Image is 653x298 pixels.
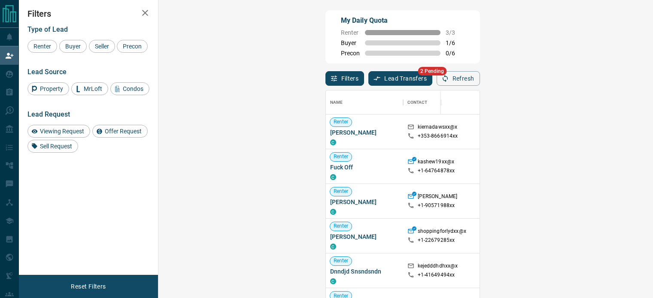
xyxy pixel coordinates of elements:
p: shoppingforlydxx@x [418,228,466,237]
span: Renter [341,29,360,36]
span: Type of Lead [27,25,68,33]
span: Lead Source [27,68,67,76]
span: Seller [92,43,112,50]
div: Seller [89,40,115,53]
p: kashew19xx@x [418,158,455,167]
p: +1- 64764878xx [418,167,455,175]
span: Renter [30,43,54,50]
span: [PERSON_NAME] [330,198,399,206]
div: Property [27,82,69,95]
div: condos.ca [330,278,336,284]
p: [PERSON_NAME] [418,193,458,202]
span: Renter [330,188,352,195]
h2: Filters [27,9,149,19]
div: Contact [407,90,428,114]
span: MrLoft [81,85,105,92]
p: kiernadawsxx@x [418,123,458,132]
span: Lead Request [27,110,70,118]
span: Fuck Off [330,163,399,172]
span: Buyer [62,43,84,50]
span: Offer Request [102,128,145,135]
span: Renter [330,257,352,265]
button: Filters [325,71,364,86]
button: Reset Filters [65,279,111,294]
button: Refresh [437,71,480,86]
span: Dnndjd Snsndsndn [330,267,399,276]
span: Buyer [341,39,360,46]
span: 3 / 3 [446,29,465,36]
div: Name [326,90,403,114]
div: Contact [403,90,472,114]
span: 1 / 6 [446,39,465,46]
p: kejedddhdhxx@x [418,262,458,271]
span: 2 Pending [418,67,446,75]
span: 0 / 6 [446,50,465,57]
span: Precon [341,50,360,57]
span: Property [37,85,66,92]
div: Renter [27,40,57,53]
p: +1- 22679285xx [418,237,455,244]
span: Renter [330,118,352,126]
span: [PERSON_NAME] [330,128,399,137]
p: My Daily Quota [341,15,465,26]
p: +353- 8666914xx [418,132,458,140]
div: Precon [117,40,148,53]
div: Offer Request [92,125,148,138]
p: +1- 90571988xx [418,202,455,209]
span: Precon [120,43,145,50]
div: Viewing Request [27,125,90,138]
span: Condos [120,85,146,92]
div: condos.ca [330,174,336,180]
span: Renter [330,223,352,230]
div: condos.ca [330,209,336,215]
div: condos.ca [330,244,336,250]
div: Condos [110,82,149,95]
div: Buyer [59,40,87,53]
span: Viewing Request [37,128,87,135]
div: condos.ca [330,139,336,145]
p: +1- 41649494xx [418,271,455,279]
span: Renter [330,153,352,160]
div: Name [330,90,343,114]
span: [PERSON_NAME] [330,232,399,241]
button: Lead Transfers [368,71,432,86]
div: MrLoft [71,82,108,95]
span: Sell Request [37,143,75,150]
div: Sell Request [27,140,78,153]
